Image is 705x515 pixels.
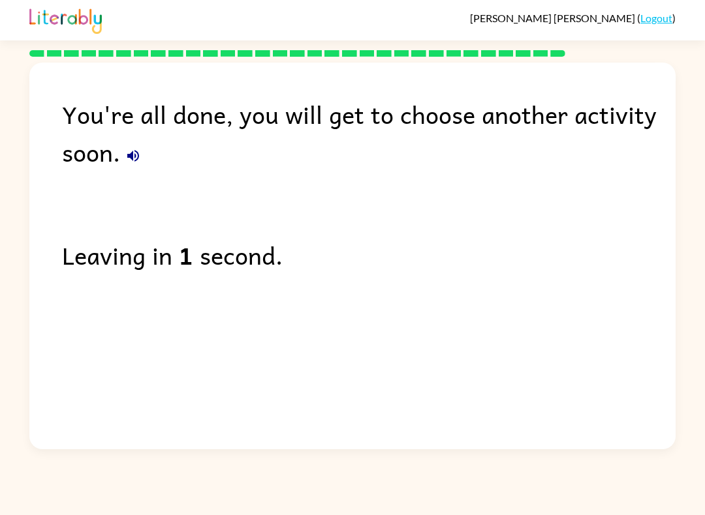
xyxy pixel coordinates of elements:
img: Literably [29,5,102,34]
a: Logout [640,12,672,24]
b: 1 [179,236,193,274]
div: ( ) [470,12,676,24]
div: You're all done, you will get to choose another activity soon. [62,95,676,171]
span: [PERSON_NAME] [PERSON_NAME] [470,12,637,24]
div: Leaving in second. [62,236,676,274]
